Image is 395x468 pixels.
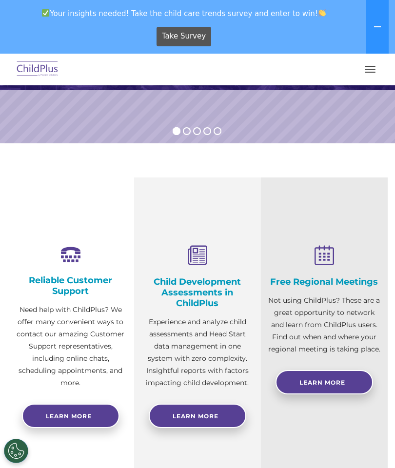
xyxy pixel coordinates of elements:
[231,363,395,468] iframe: Chat Widget
[149,404,246,428] a: Learn More
[173,412,218,420] span: Learn More
[141,316,254,389] p: Experience and analyze child assessments and Head Start data management in one system with zero c...
[141,276,254,309] h4: Child Development Assessments in ChildPlus
[46,412,92,420] span: Learn more
[22,404,119,428] a: Learn more
[15,58,60,81] img: ChildPlus by Procare Solutions
[4,439,28,463] button: Cookies Settings
[157,27,212,46] a: Take Survey
[42,9,49,17] img: ✅
[318,9,326,17] img: 👏
[15,304,127,389] p: Need help with ChildPlus? We offer many convenient ways to contact our amazing Customer Support r...
[268,294,380,355] p: Not using ChildPlus? These are a great opportunity to network and learn from ChildPlus users. Fin...
[268,276,380,287] h4: Free Regional Meetings
[15,275,127,296] h4: Reliable Customer Support
[162,28,206,45] span: Take Survey
[4,4,364,23] span: Your insights needed! Take the child care trends survey and enter to win!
